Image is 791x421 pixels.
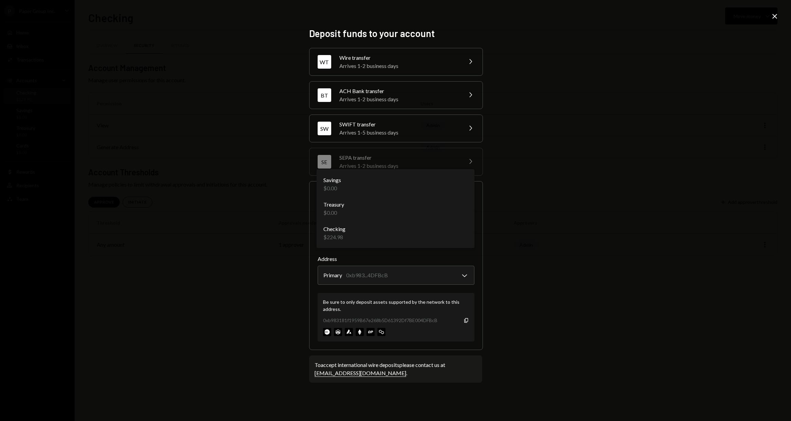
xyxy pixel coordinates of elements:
[339,95,458,103] div: Arrives 1-2 business days
[315,370,406,377] a: [EMAIL_ADDRESS][DOMAIN_NAME]
[318,88,331,102] div: BT
[315,361,477,377] div: To accept international wire deposits please contact us at .
[339,54,458,62] div: Wire transfer
[323,184,341,192] div: $0.00
[339,87,458,95] div: ACH Bank transfer
[323,209,344,217] div: $0.00
[339,128,458,137] div: Arrives 1-5 business days
[323,225,345,233] div: Checking
[339,120,458,128] div: SWIFT transfer
[323,200,344,209] div: Treasury
[318,155,331,169] div: SE
[339,162,458,170] div: Arrives 1-2 business days
[318,55,331,69] div: WT
[318,122,331,135] div: SW
[339,154,458,162] div: SEPA transfer
[309,27,482,40] h2: Deposit funds to your account
[323,176,341,184] div: Savings
[323,233,345,241] div: $224.98
[339,62,458,70] div: Arrives 1-2 business days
